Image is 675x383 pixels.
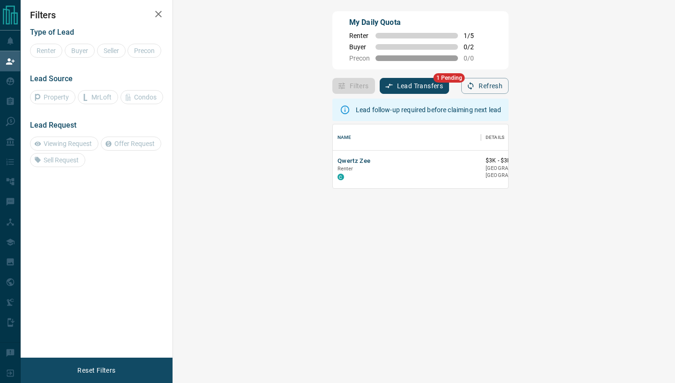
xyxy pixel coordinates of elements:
[30,9,163,21] h2: Filters
[464,32,484,39] span: 1 / 5
[486,124,504,151] div: Details
[337,174,344,180] div: condos.ca
[464,43,484,51] span: 0 / 2
[30,121,76,130] span: Lead Request
[461,78,509,94] button: Refresh
[434,73,465,83] span: 1 Pending
[486,165,569,179] p: [GEOGRAPHIC_DATA], [GEOGRAPHIC_DATA]
[333,124,481,151] div: Name
[349,54,370,62] span: Precon
[71,362,121,378] button: Reset Filters
[349,43,370,51] span: Buyer
[356,101,501,118] div: Lead follow-up required before claiming next lead
[486,157,569,165] p: $3K - $3K
[380,78,450,94] button: Lead Transfers
[30,28,74,37] span: Type of Lead
[30,74,73,83] span: Lead Source
[337,166,353,172] span: Renter
[349,17,484,28] p: My Daily Quota
[337,124,352,151] div: Name
[349,32,370,39] span: Renter
[464,54,484,62] span: 0 / 0
[337,157,371,166] button: Qwertz Zee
